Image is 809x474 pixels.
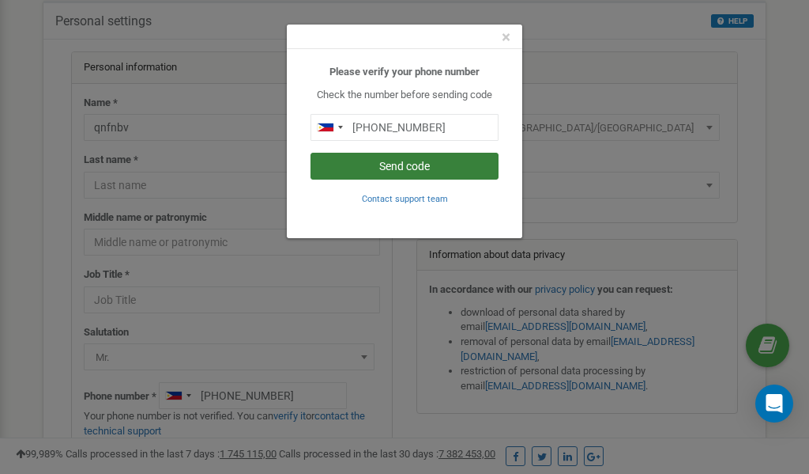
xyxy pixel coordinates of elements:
[502,28,510,47] span: ×
[362,194,448,204] small: Contact support team
[310,114,499,141] input: 0905 123 4567
[310,153,499,180] button: Send code
[310,88,499,103] p: Check the number before sending code
[329,66,480,78] b: Please verify your phone number
[311,115,348,140] div: Telephone country code
[755,385,793,423] div: Open Intercom Messenger
[362,192,448,204] a: Contact support team
[502,29,510,46] button: Close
